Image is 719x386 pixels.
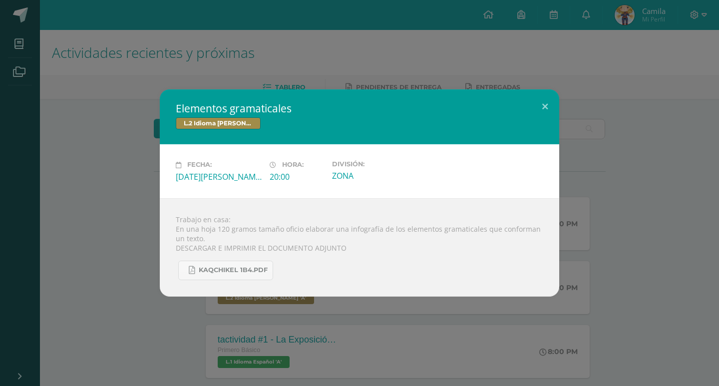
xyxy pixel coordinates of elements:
[178,261,273,280] a: KAQCHIKEL 1B4.pdf
[176,117,261,129] span: L.2 Idioma [PERSON_NAME]
[176,171,262,182] div: [DATE][PERSON_NAME]
[270,171,324,182] div: 20:00
[199,266,268,274] span: KAQCHIKEL 1B4.pdf
[332,160,418,168] label: División:
[332,170,418,181] div: ZONA
[160,198,559,297] div: Trabajo en casa: En una hoja 120 gramos tamaño oficio elaborar una infografía de los elementos gr...
[176,101,543,115] h2: Elementos gramaticales
[187,161,212,169] span: Fecha:
[282,161,304,169] span: Hora:
[531,89,559,123] button: Close (Esc)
